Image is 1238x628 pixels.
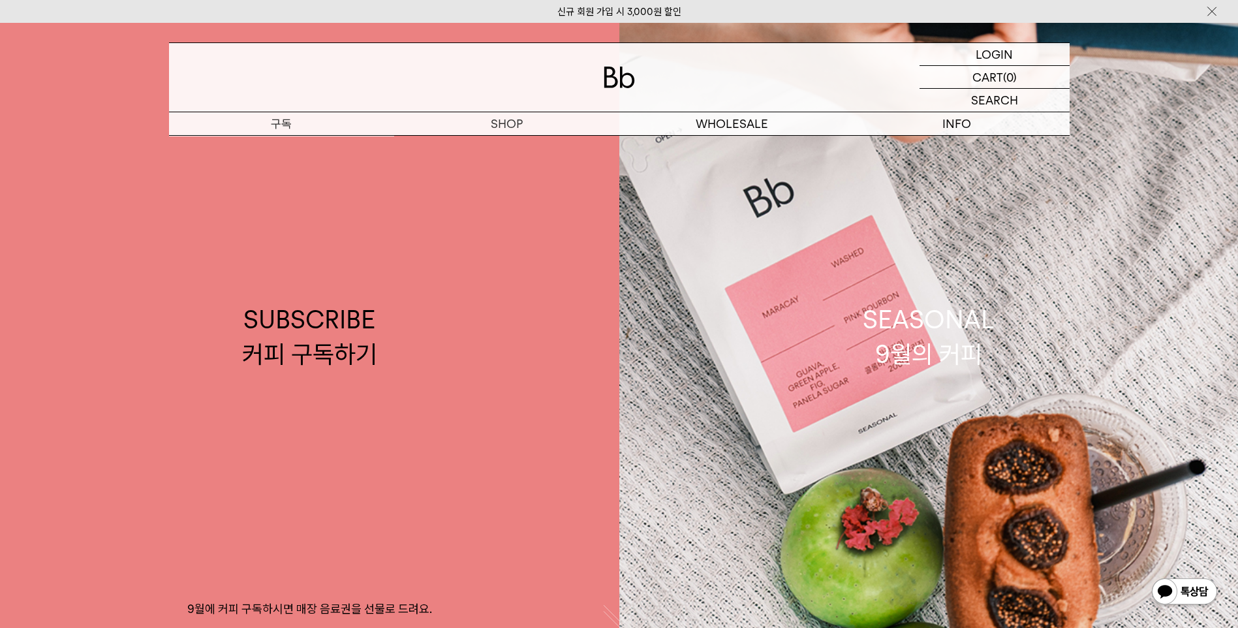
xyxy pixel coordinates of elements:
[604,67,635,88] img: 로고
[169,136,394,158] a: 커피 구독하기
[972,66,1003,88] p: CART
[169,112,394,135] a: 구독
[844,112,1070,135] p: INFO
[557,6,681,18] a: 신규 회원 가입 시 3,000원 할인
[976,43,1013,65] p: LOGIN
[971,89,1018,112] p: SEARCH
[394,112,619,135] a: SHOP
[1003,66,1017,88] p: (0)
[863,302,995,371] div: SEASONAL 9월의 커피
[920,43,1070,66] a: LOGIN
[1151,577,1218,608] img: 카카오톡 채널 1:1 채팅 버튼
[242,302,377,371] div: SUBSCRIBE 커피 구독하기
[619,112,844,135] p: WHOLESALE
[920,66,1070,89] a: CART (0)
